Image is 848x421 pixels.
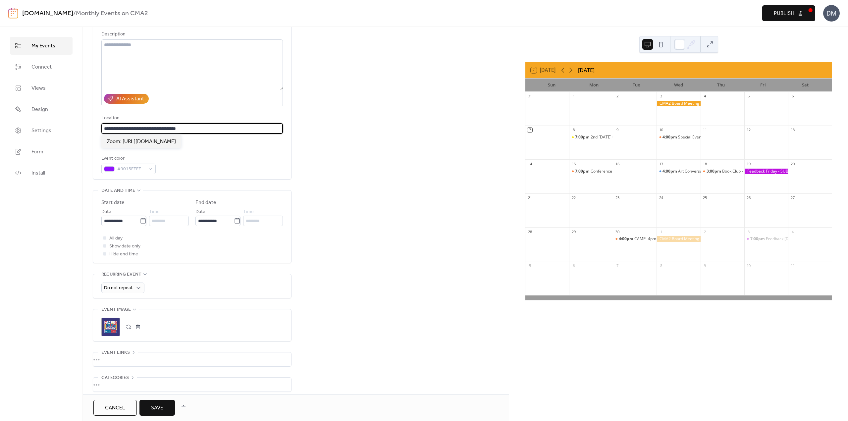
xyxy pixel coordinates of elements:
div: Special Event: NOVEM 2025 Collaborative Mosaic - 4PM EDT [678,134,789,140]
span: 7:00pm [750,236,766,242]
a: [DOMAIN_NAME] [22,7,73,20]
div: 25 [703,195,708,200]
div: 8 [659,263,663,268]
div: ••• [93,378,291,392]
span: 7:00pm [575,134,591,140]
div: 10 [659,128,663,132]
div: 18 [703,161,708,166]
button: Save [139,400,175,416]
div: Feedback Friday - SUBMISSION DEADLINE [744,169,788,174]
div: 2nd [DATE] Guest Artist Series with [PERSON_NAME]- 7pm EDT - [PERSON_NAME] [591,134,741,140]
a: My Events [10,37,73,55]
div: Special Event: NOVEM 2025 Collaborative Mosaic - 4PM EDT [657,134,700,140]
div: 6 [790,94,795,99]
span: 4:00pm [662,134,678,140]
span: Date [101,208,111,216]
div: 31 [527,94,532,99]
span: My Events [31,42,55,50]
div: 14 [527,161,532,166]
div: 7 [615,263,620,268]
button: AI Assistant [104,94,149,104]
div: ; [101,318,120,336]
div: 30 [615,229,620,234]
span: Hide end time [109,250,138,258]
div: Fri [742,79,784,92]
div: 9 [703,263,708,268]
div: 28 [527,229,532,234]
span: Settings [31,127,51,135]
span: 7:00pm [575,169,591,174]
div: 20 [790,161,795,166]
span: Publish [774,10,794,18]
div: 5 [746,94,751,99]
div: 15 [571,161,576,166]
span: Event image [101,306,131,314]
button: Publish [762,5,815,21]
div: CMA2 Board Meeting [657,101,700,106]
button: Cancel [93,400,137,416]
a: Design [10,100,73,118]
span: All day [109,235,123,242]
div: Book Club - [PERSON_NAME] - 3:00 pm EDT [722,169,802,174]
div: 3 [746,229,751,234]
div: Wed [658,79,700,92]
div: 12 [746,128,751,132]
span: 4:00pm [662,169,678,174]
div: 2 [615,94,620,99]
div: CMA2 Board Meeting [657,236,700,242]
div: 24 [659,195,663,200]
span: Do not repeat [104,284,132,292]
span: Time [243,208,254,216]
div: 1 [659,229,663,234]
div: 10 [746,263,751,268]
div: CAMP- 4pm EDT - [PERSON_NAME] [634,236,699,242]
span: Form [31,148,43,156]
a: Connect [10,58,73,76]
div: 1 [571,94,576,99]
div: 2 [703,229,708,234]
div: Mon [573,79,615,92]
span: Date and time [101,187,135,195]
div: 16 [615,161,620,166]
div: 13 [790,128,795,132]
div: Start date [101,199,125,207]
div: Location [101,114,282,122]
div: 11 [790,263,795,268]
div: Feedback Friday with Fran Garrido & Shelley Beaumont, 7pm EDT [744,236,788,242]
a: Views [10,79,73,97]
div: 6 [571,263,576,268]
div: 7 [527,128,532,132]
span: 4:00pm [619,236,634,242]
div: 5 [527,263,532,268]
div: 4 [703,94,708,99]
span: Save [151,404,163,412]
div: 26 [746,195,751,200]
div: Tue [615,79,658,92]
div: 4 [790,229,795,234]
span: Event links [101,349,130,357]
div: Sat [784,79,826,92]
div: AI Assistant [116,95,144,103]
div: Book Club - Martin Cheek - 3:00 pm EDT [701,169,744,174]
div: 9 [615,128,620,132]
div: 19 [746,161,751,166]
a: Install [10,164,73,182]
span: Categories [101,374,129,382]
div: 29 [571,229,576,234]
div: Conference Preview - 7:00PM EDT [569,169,613,174]
div: Sun [531,79,573,92]
div: Thu [700,79,742,92]
div: Conference Preview - 7:00PM EDT [591,169,654,174]
div: 8 [571,128,576,132]
span: #9013FEFF [117,165,145,173]
div: Description [101,30,282,38]
div: CAMP- 4pm EDT - Jeannette Brossart [613,236,657,242]
div: [DATE] [578,66,595,74]
div: 23 [615,195,620,200]
div: 27 [790,195,795,200]
span: Install [31,169,45,177]
b: / [73,7,76,20]
div: 17 [659,161,663,166]
div: Art Conversations - 4pm EDT [657,169,700,174]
